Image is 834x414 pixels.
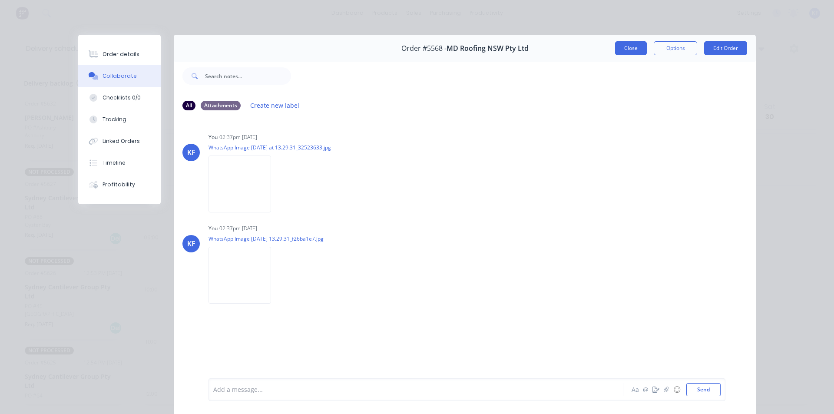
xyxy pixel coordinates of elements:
div: Checklists 0/0 [103,94,141,102]
button: Linked Orders [78,130,161,152]
div: You [208,225,218,232]
button: Aa [630,384,640,395]
div: Attachments [201,101,241,110]
button: Create new label [246,99,304,111]
div: KF [187,238,195,249]
div: 02:37pm [DATE] [219,133,257,141]
button: Order details [78,43,161,65]
div: You [208,133,218,141]
button: Timeline [78,152,161,174]
div: KF [187,147,195,158]
button: Close [615,41,647,55]
div: Profitability [103,181,135,189]
button: Profitability [78,174,161,195]
div: Order details [103,50,139,58]
button: @ [640,384,651,395]
button: Collaborate [78,65,161,87]
div: Collaborate [103,72,137,80]
button: Checklists 0/0 [78,87,161,109]
input: Search notes... [205,67,291,85]
div: Tracking [103,116,126,123]
button: Send [686,383,721,396]
p: WhatsApp Image [DATE] 13.29.31_f26ba1e7.jpg [208,235,324,242]
div: Linked Orders [103,137,140,145]
button: Tracking [78,109,161,130]
div: Timeline [103,159,126,167]
span: Order #5568 - [401,44,447,53]
div: All [182,101,195,110]
button: Options [654,41,697,55]
span: MD Roofing NSW Pty Ltd [447,44,529,53]
p: WhatsApp Image [DATE] at 13.29.31_32523633.jpg [208,144,331,151]
button: Edit Order [704,41,747,55]
button: ☺ [672,384,682,395]
div: 02:37pm [DATE] [219,225,257,232]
